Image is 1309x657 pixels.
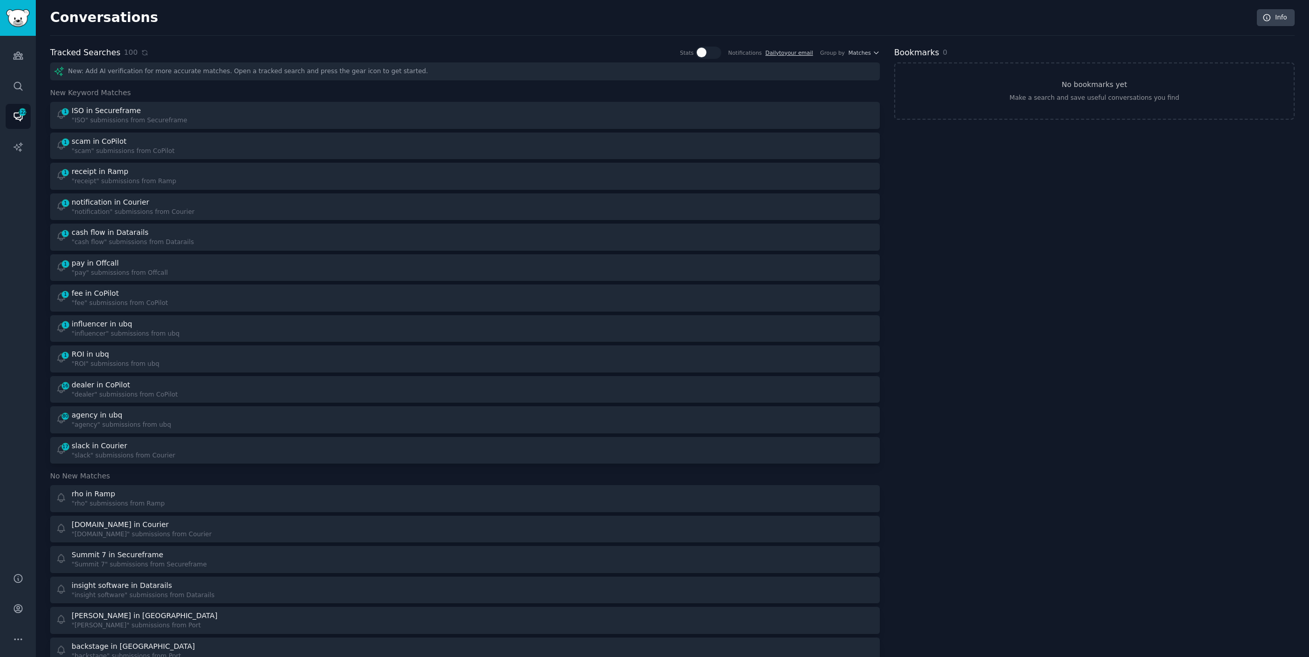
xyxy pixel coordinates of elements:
[72,380,130,390] div: dealer in CoPilot
[849,49,871,56] span: Matches
[72,360,160,369] div: "ROI" submissions from ubq
[72,136,126,147] div: scam in CoPilot
[728,49,762,56] div: Notifications
[61,412,70,420] span: 80
[72,621,219,630] div: "[PERSON_NAME]" submissions from Port
[1010,94,1180,103] div: Make a search and save useful conversations you find
[72,641,195,652] div: backstage in [GEOGRAPHIC_DATA]
[50,62,880,80] div: New: Add AI verification for more accurate matches. Open a tracked search and press the gear icon...
[50,345,880,373] a: 1ROI in ubq"ROI" submissions from ubq
[50,284,880,312] a: 1fee in CoPilot"fee" submissions from CoPilot
[50,163,880,190] a: 1receipt in Ramp"receipt" submissions from Ramp
[50,87,131,98] span: New Keyword Matches
[50,406,880,433] a: 80agency in ubq"agency" submissions from ubq
[50,471,110,481] span: No New Matches
[50,193,880,221] a: 1notification in Courier"notification" submissions from Courier
[72,560,207,570] div: "Summit 7" submissions from Secureframe
[50,224,880,251] a: 1cash flow in Datarails"cash flow" submissions from Datarails
[124,47,138,58] span: 100
[61,169,70,176] span: 1
[72,238,194,247] div: "cash flow" submissions from Datarails
[50,376,880,403] a: 16dealer in CoPilot"dealer" submissions from CoPilot
[72,519,169,530] div: [DOMAIN_NAME] in Courier
[50,607,880,634] a: [PERSON_NAME] in [GEOGRAPHIC_DATA]"[PERSON_NAME]" submissions from Port
[50,10,158,26] h2: Conversations
[50,315,880,342] a: 1influencer in ubq"influencer" submissions from ubq
[61,260,70,268] span: 1
[72,116,187,125] div: "ISO" submissions from Secureframe
[50,485,880,512] a: rho in Ramp"rho" submissions from Ramp
[72,550,163,560] div: Summit 7 in Secureframe
[61,200,70,207] span: 1
[61,352,70,359] span: 1
[61,443,70,450] span: 17
[50,546,880,573] a: Summit 7 in Secureframe"Summit 7" submissions from Secureframe
[72,258,119,269] div: pay in Offcall
[72,269,168,278] div: "pay" submissions from Offcall
[61,382,70,389] span: 16
[50,577,880,604] a: insight software in Datarails"insight software" submissions from Datarails
[72,390,178,400] div: "dealer" submissions from CoPilot
[72,591,214,600] div: "insight software" submissions from Datarails
[72,105,141,116] div: ISO in Secureframe
[894,62,1295,120] a: No bookmarks yetMake a search and save useful conversations you find
[1257,9,1295,27] a: Info
[72,530,212,539] div: "[DOMAIN_NAME]" submissions from Courier
[61,321,70,328] span: 1
[72,610,217,621] div: [PERSON_NAME] in [GEOGRAPHIC_DATA]
[50,47,120,59] h2: Tracked Searches
[61,230,70,237] span: 1
[72,288,119,299] div: fee in CoPilot
[72,451,175,461] div: "slack" submissions from Courier
[61,139,70,146] span: 1
[849,49,880,56] button: Matches
[18,108,27,116] span: 122
[1062,79,1127,90] h3: No bookmarks yet
[894,47,939,59] h2: Bookmarks
[680,49,694,56] div: Stats
[61,291,70,298] span: 1
[61,108,70,115] span: 1
[72,421,171,430] div: "agency" submissions from ubq
[72,147,174,156] div: "scam" submissions from CoPilot
[50,516,880,543] a: [DOMAIN_NAME] in Courier"[DOMAIN_NAME]" submissions from Courier
[72,319,132,330] div: influencer in ubq
[50,254,880,281] a: 1pay in Offcall"pay" submissions from Offcall
[72,197,149,208] div: notification in Courier
[72,227,148,238] div: cash flow in Datarails
[6,9,30,27] img: GummySearch logo
[820,49,845,56] div: Group by
[72,299,168,308] div: "fee" submissions from CoPilot
[72,166,128,177] div: receipt in Ramp
[50,133,880,160] a: 1scam in CoPilot"scam" submissions from CoPilot
[72,580,172,591] div: insight software in Datarails
[72,410,122,421] div: agency in ubq
[765,50,813,56] a: Dailytoyour email
[72,208,194,217] div: "notification" submissions from Courier
[72,349,109,360] div: ROI in ubq
[72,177,176,186] div: "receipt" submissions from Ramp
[72,489,115,499] div: rho in Ramp
[943,48,947,56] span: 0
[72,441,127,451] div: slack in Courier
[72,330,180,339] div: "influencer" submissions from ubq
[72,499,165,509] div: "rho" submissions from Ramp
[50,437,880,464] a: 17slack in Courier"slack" submissions from Courier
[6,104,31,129] a: 122
[50,102,880,129] a: 1ISO in Secureframe"ISO" submissions from Secureframe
